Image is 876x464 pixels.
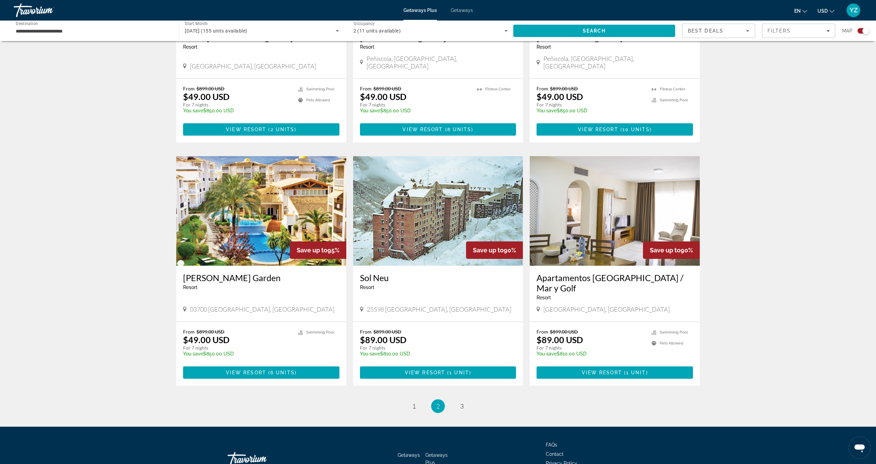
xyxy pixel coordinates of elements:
[643,241,700,259] div: 90%
[537,351,645,356] p: $810.00 USD
[583,28,606,34] span: Search
[360,335,407,345] p: $89.00 USD
[537,44,551,50] span: Resort
[176,399,700,413] nav: Pagination
[183,273,339,283] a: [PERSON_NAME] Garden
[360,91,407,102] p: $49.00 USD
[537,366,693,379] button: View Resort(1 unit)
[537,102,645,108] p: For 7 nights
[688,28,723,34] span: Best Deals
[353,28,401,34] span: 2 (11 units available)
[16,27,170,35] input: Select destination
[185,28,247,34] span: [DATE] (155 units available)
[660,341,683,346] span: Pets Allowed
[622,127,650,132] span: 10 units
[360,366,516,379] button: View Resort(1 unit)
[650,247,681,254] span: Save up to
[185,21,208,26] span: Start Month
[485,87,511,91] span: Fitness Center
[794,8,801,14] span: en
[537,295,551,300] span: Resort
[353,21,375,26] span: Occupancy
[176,156,346,266] a: Ona Ogisaka Garden
[537,329,548,335] span: From
[578,127,618,132] span: View Resort
[226,370,266,375] span: View Resort
[266,127,296,132] span: ( )
[360,108,380,113] span: You save
[537,108,557,113] span: You save
[537,345,645,351] p: For 7 nights
[290,241,346,259] div: 95%
[271,127,295,132] span: 2 units
[449,370,469,375] span: 1 unit
[360,351,380,356] span: You save
[543,55,693,70] span: Peñíscola, [GEOGRAPHIC_DATA], [GEOGRAPHIC_DATA]
[183,108,203,113] span: You save
[845,3,862,17] button: User Menu
[849,437,871,459] iframe: Button to launch messaging window
[626,370,646,375] span: 1 unit
[353,156,523,266] a: Sol Neu
[373,329,401,335] span: $899.00 USD
[360,351,510,356] p: $810.00 USD
[367,305,511,313] span: 25598 [GEOGRAPHIC_DATA], [GEOGRAPHIC_DATA]
[196,86,224,91] span: $899.00 USD
[402,127,443,132] span: View Resort
[537,123,693,136] button: View Resort(10 units)
[537,351,557,356] span: You save
[460,402,464,410] span: 3
[618,127,652,132] span: ( )
[360,345,510,351] p: For 7 nights
[513,25,675,37] button: Search
[473,247,504,254] span: Save up to
[543,305,670,313] span: [GEOGRAPHIC_DATA], [GEOGRAPHIC_DATA]
[622,370,648,375] span: ( )
[297,247,327,254] span: Save up to
[842,26,852,36] span: Map
[373,86,401,91] span: $899.00 USD
[190,305,334,313] span: 03700 [GEOGRAPHIC_DATA], [GEOGRAPHIC_DATA]
[16,21,38,26] span: Destination
[537,335,583,345] p: $89.00 USD
[546,451,564,457] a: Contact
[660,87,685,91] span: Fitness Center
[183,91,230,102] p: $49.00 USD
[360,123,516,136] button: View Resort(8 units)
[190,62,316,70] span: [GEOGRAPHIC_DATA], [GEOGRAPHIC_DATA]
[183,86,195,91] span: From
[537,108,645,113] p: $850.00 USD
[537,273,693,293] h3: Apartamentos [GEOGRAPHIC_DATA] / Mar y Golf
[537,91,583,102] p: $49.00 USD
[445,370,471,375] span: ( )
[546,442,557,448] a: FAQs
[660,330,688,335] span: Swimming Pool
[306,98,330,102] span: Pets Allowed
[688,27,749,35] mat-select: Sort by
[183,351,291,356] p: $850.00 USD
[398,452,420,458] a: Getaways
[660,98,688,102] span: Swimming Pool
[306,330,334,335] span: Swimming Pool
[183,108,291,113] p: $850.00 USD
[360,329,372,335] span: From
[360,273,516,283] h3: Sol Neu
[183,44,197,50] span: Resort
[183,345,291,351] p: For 7 nights
[451,8,473,13] a: Getaways
[412,402,416,410] span: 1
[403,8,437,13] a: Getaways Plus
[817,6,834,16] button: Change currency
[360,108,471,113] p: $850.00 USD
[447,127,472,132] span: 8 units
[582,370,622,375] span: View Resort
[530,156,700,266] img: Apartamentos Fenix Beach / Mar y Golf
